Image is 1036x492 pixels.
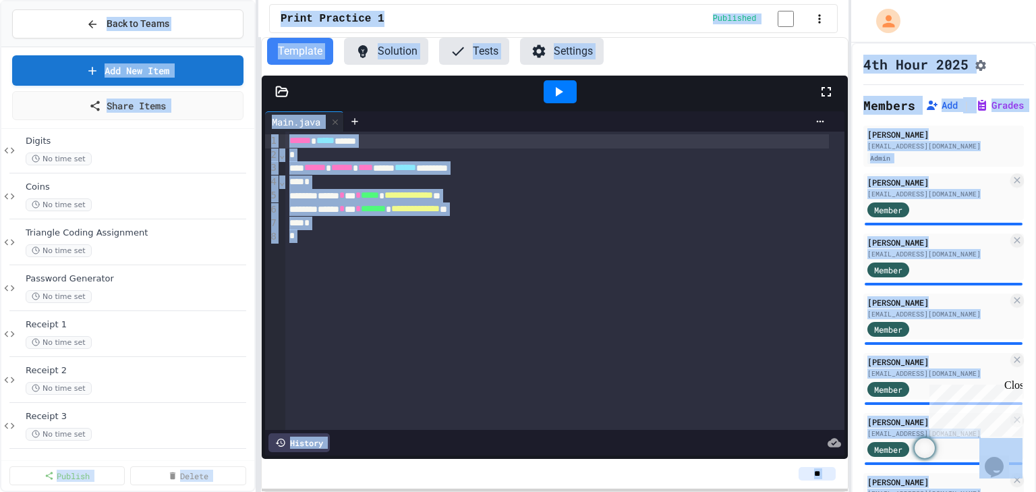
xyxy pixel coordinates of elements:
div: [PERSON_NAME] [867,176,1008,188]
span: Fold line [279,176,285,187]
span: Receipt 3 [26,411,252,422]
span: Member [874,323,902,335]
button: Back to Teams [12,9,243,38]
button: Grades [975,99,1024,112]
span: Print Practice 1 [281,11,384,27]
iframe: chat widget [924,379,1023,437]
div: 5 [265,189,279,203]
h1: 4th Hour 2025 [863,55,969,74]
span: Coins [26,182,252,193]
span: No time set [26,198,92,211]
div: My Account [862,5,904,36]
button: Assignment Settings [974,56,987,72]
span: Member [874,443,902,456]
span: No time set [26,336,92,349]
button: Settings [520,38,604,65]
div: [PERSON_NAME] [867,476,1008,488]
button: Add [925,99,958,112]
span: Back to Teams [107,17,169,31]
a: Add New Item [12,55,243,86]
input: publish toggle [761,11,810,27]
button: Tests [439,38,509,65]
span: Member [874,204,902,216]
span: Member [874,264,902,276]
div: [PERSON_NAME] [867,296,1008,308]
div: 2 [265,148,279,162]
div: [EMAIL_ADDRESS][DOMAIN_NAME] [867,141,1020,151]
div: [EMAIL_ADDRESS][DOMAIN_NAME] [867,249,1008,259]
div: 8 [265,230,279,244]
span: No time set [26,244,92,257]
div: [PERSON_NAME] [867,356,1008,368]
span: Digits [26,136,252,147]
iframe: chat widget [979,438,1023,479]
span: No time set [26,153,92,165]
span: No time set [26,382,92,395]
div: Main.java [265,111,344,132]
span: Triangle Coding Assignment [26,227,252,239]
span: Published [713,13,757,24]
div: 1 [265,134,279,148]
div: [EMAIL_ADDRESS][DOMAIN_NAME] [867,429,1008,439]
div: 4 [265,175,279,189]
a: Publish [9,466,125,485]
div: [PERSON_NAME] [867,416,1008,428]
span: No time set [26,428,92,441]
span: | [963,97,970,113]
div: [PERSON_NAME] [867,236,1008,248]
span: Receipt 2 [26,365,252,377]
div: Admin [867,153,893,164]
span: Fold line [279,149,285,160]
div: [PERSON_NAME] [867,128,1020,140]
div: History [268,433,330,452]
a: Delete [130,466,246,485]
span: Password Generator [26,273,252,285]
button: Template [267,38,333,65]
div: [EMAIL_ADDRESS][DOMAIN_NAME] [867,309,1008,319]
span: No time set [26,290,92,303]
div: [EMAIL_ADDRESS][DOMAIN_NAME] [867,368,1008,379]
div: Content is published and visible to students [713,10,811,27]
span: Receipt 1 [26,319,252,331]
div: 3 [265,161,279,175]
div: Main.java [265,115,327,129]
button: Solution [344,38,428,65]
h2: Members [863,96,915,115]
a: Share Items [12,91,243,120]
span: Member [874,383,902,395]
div: Chat with us now!Close [5,5,93,86]
div: 6 [265,203,279,217]
div: 7 [265,217,279,230]
div: [EMAIL_ADDRESS][DOMAIN_NAME] [867,189,1008,199]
